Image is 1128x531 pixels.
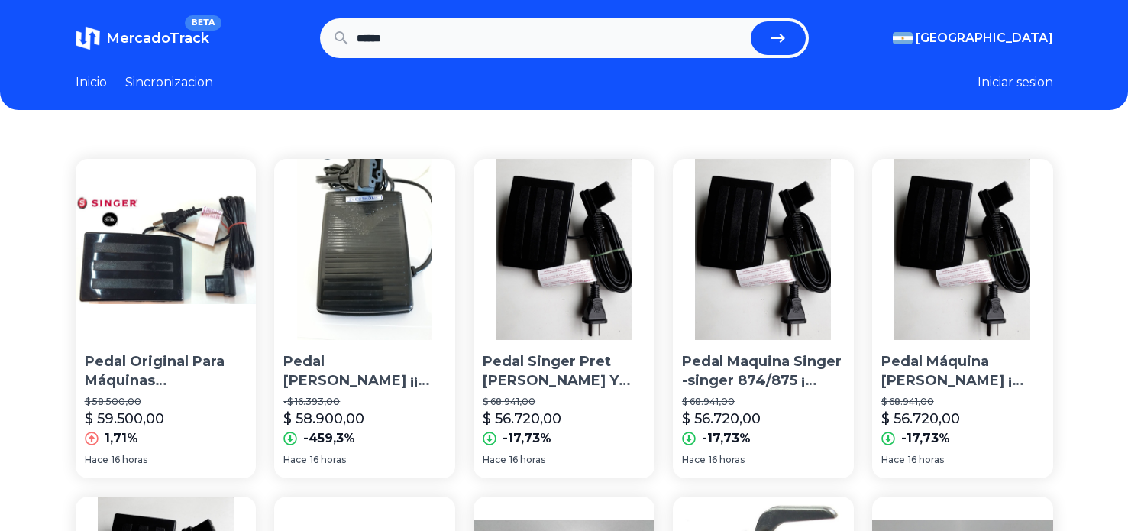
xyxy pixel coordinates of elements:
img: Pedal Overlock Singer Florencia ¡¡ Original !! Envio Gratis [274,159,455,340]
a: Sincronizacion [125,73,213,92]
p: $ 59.500,00 [85,408,164,429]
img: Pedal Original Para Máquinas De Coser Singer [76,159,257,340]
p: Pedal [PERSON_NAME] ¡¡ Original !! Envio Gratis [283,352,446,390]
p: $ 68.941,00 [682,396,845,408]
img: Pedal Maquina Singer -singer 874/875 ¡ Original ! Zona Sur [673,159,854,340]
p: $ 58.900,00 [283,408,364,429]
a: Pedal Overlock Singer Florencia ¡¡ Original !! Envio Gratis Pedal [PERSON_NAME] ¡¡ Original !! En... [274,159,455,478]
a: Pedal Maquina Singer -singer 874/875 ¡ Original ! Zona Sur Pedal Maquina Singer -singer 874/875 ¡... [673,159,854,478]
p: 1,71% [105,429,138,448]
a: Pedal Original Para Máquinas De Coser SingerPedal Original Para Máquinas [PERSON_NAME] Singer$ 58... [76,159,257,478]
img: Pedal Singer Pret A Porter Y Otras ¡ Original ! Zona Sur [474,159,654,340]
a: MercadoTrackBETA [76,26,209,50]
a: Pedal Singer Pret A Porter Y Otras ¡ Original ! Zona Sur Pedal Singer Pret [PERSON_NAME] Y Otras ... [474,159,654,478]
span: Hace [85,454,108,466]
p: -17,73% [702,429,751,448]
p: $ 68.941,00 [881,396,1044,408]
img: Pedal Máquina Singer Florencia ¡ Original ! Zona Sur [872,159,1053,340]
span: 16 horas [908,454,944,466]
p: -$ 16.393,00 [283,396,446,408]
span: MercadoTrack [106,30,209,47]
p: -17,73% [503,429,551,448]
span: Hace [483,454,506,466]
img: MercadoTrack [76,26,100,50]
p: $ 56.720,00 [881,408,960,429]
p: Pedal Original Para Máquinas [PERSON_NAME] Singer [85,352,247,390]
span: Hace [682,454,706,466]
p: $ 68.941,00 [483,396,645,408]
a: Inicio [76,73,107,92]
span: 16 horas [709,454,745,466]
p: Pedal Máquina [PERSON_NAME] ¡ Original ! Zona Sur [881,352,1044,390]
a: Pedal Máquina Singer Florencia ¡ Original ! Zona SurPedal Máquina [PERSON_NAME] ¡ Original ! Zona... [872,159,1053,478]
span: 16 horas [310,454,346,466]
button: [GEOGRAPHIC_DATA] [893,29,1053,47]
p: -17,73% [901,429,950,448]
p: Pedal Singer Pret [PERSON_NAME] Y Otras ¡ Original ! Zona Sur [483,352,645,390]
span: Hace [881,454,905,466]
span: [GEOGRAPHIC_DATA] [916,29,1053,47]
button: Iniciar sesion [978,73,1053,92]
p: Pedal Maquina Singer -singer 874/875 ¡ Original ! Zona Sur [682,352,845,390]
span: 16 horas [112,454,147,466]
p: -459,3% [303,429,355,448]
p: $ 58.500,00 [85,396,247,408]
p: $ 56.720,00 [682,408,761,429]
img: Argentina [893,32,913,44]
span: 16 horas [509,454,545,466]
p: $ 56.720,00 [483,408,561,429]
span: Hace [283,454,307,466]
span: BETA [185,15,221,31]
